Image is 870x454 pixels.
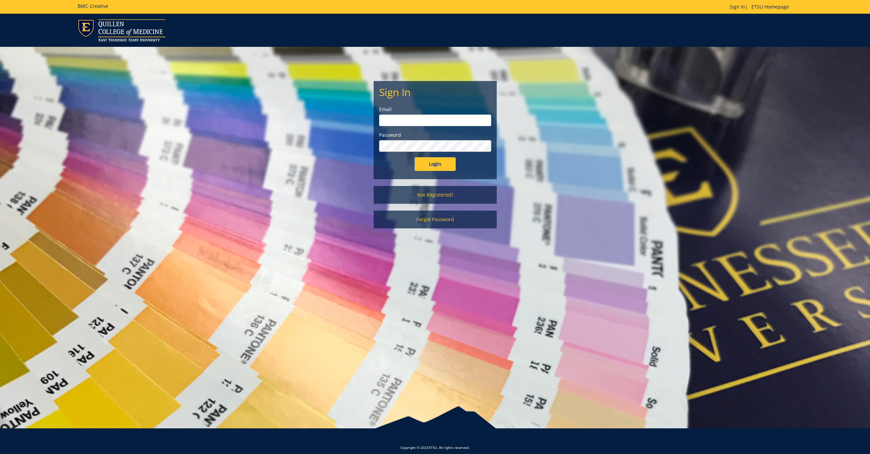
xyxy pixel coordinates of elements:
img: ETSU logo [78,19,165,41]
a: Sign In [730,3,745,10]
a: Forgot Password [374,211,497,228]
a: ETSU Homepage [748,3,792,10]
label: Password [379,132,491,138]
h5: BMC Creative [78,3,108,9]
p: | [730,3,792,10]
a: Not Registered? [374,186,497,204]
h2: Sign In [379,86,491,98]
a: ETSU [429,445,437,450]
label: Email [379,106,491,113]
input: Login [415,157,456,171]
